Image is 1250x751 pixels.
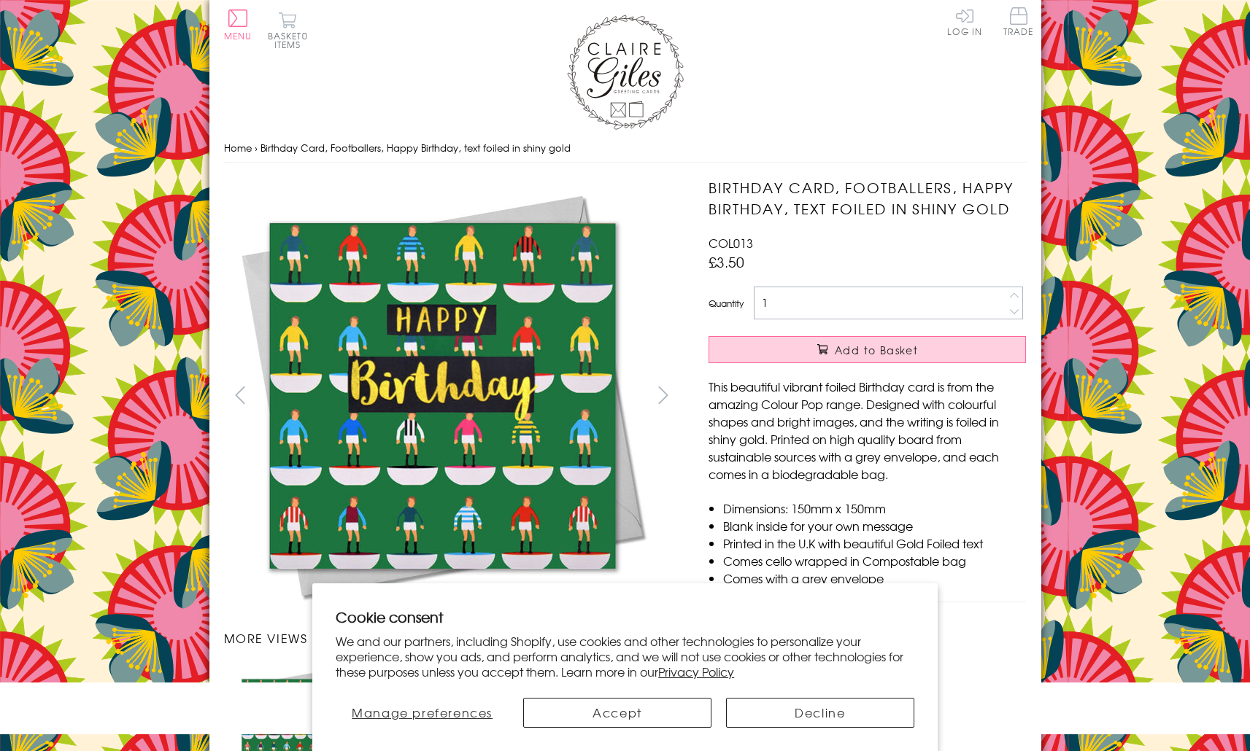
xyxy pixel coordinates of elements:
[947,7,982,36] a: Log In
[224,629,680,647] h3: More views
[223,177,661,615] img: Birthday Card, Footballers, Happy Birthday, text foiled in shiny gold
[709,378,1026,483] p: This beautiful vibrant foiled Birthday card is from the amazing Colour Pop range. Designed with c...
[1003,7,1034,36] span: Trade
[709,177,1026,219] h1: Birthday Card, Footballers, Happy Birthday, text foiled in shiny gold
[336,607,914,627] h2: Cookie consent
[709,297,744,310] label: Quantity
[261,141,571,155] span: Birthday Card, Footballers, Happy Birthday, text foiled in shiny gold
[835,343,918,357] span: Add to Basket
[352,704,493,721] span: Manage preferences
[336,634,914,679] p: We and our partners, including Shopify, use cookies and other technologies to personalize your ex...
[268,12,308,49] button: Basket0 items
[224,133,1027,163] nav: breadcrumbs
[709,336,1026,363] button: Add to Basket
[647,378,679,411] button: next
[723,517,1026,534] li: Blank inside for your own message
[224,141,252,155] a: Home
[709,252,744,272] span: £3.50
[723,569,1026,587] li: Comes with a grey envelope
[723,552,1026,569] li: Comes cello wrapped in Compostable bag
[723,499,1026,517] li: Dimensions: 150mm x 150mm
[523,698,711,728] button: Accept
[658,663,734,680] a: Privacy Policy
[723,534,1026,552] li: Printed in the U.K with beautiful Gold Foiled text
[224,378,257,411] button: prev
[709,234,753,252] span: COL013
[255,141,258,155] span: ›
[567,15,684,130] img: Claire Giles Greetings Cards
[274,29,308,51] span: 0 items
[336,698,509,728] button: Manage preferences
[224,29,252,42] span: Menu
[1003,7,1034,39] a: Trade
[726,698,914,728] button: Decline
[679,177,1117,615] img: Birthday Card, Footballers, Happy Birthday, text foiled in shiny gold
[224,9,252,40] button: Menu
